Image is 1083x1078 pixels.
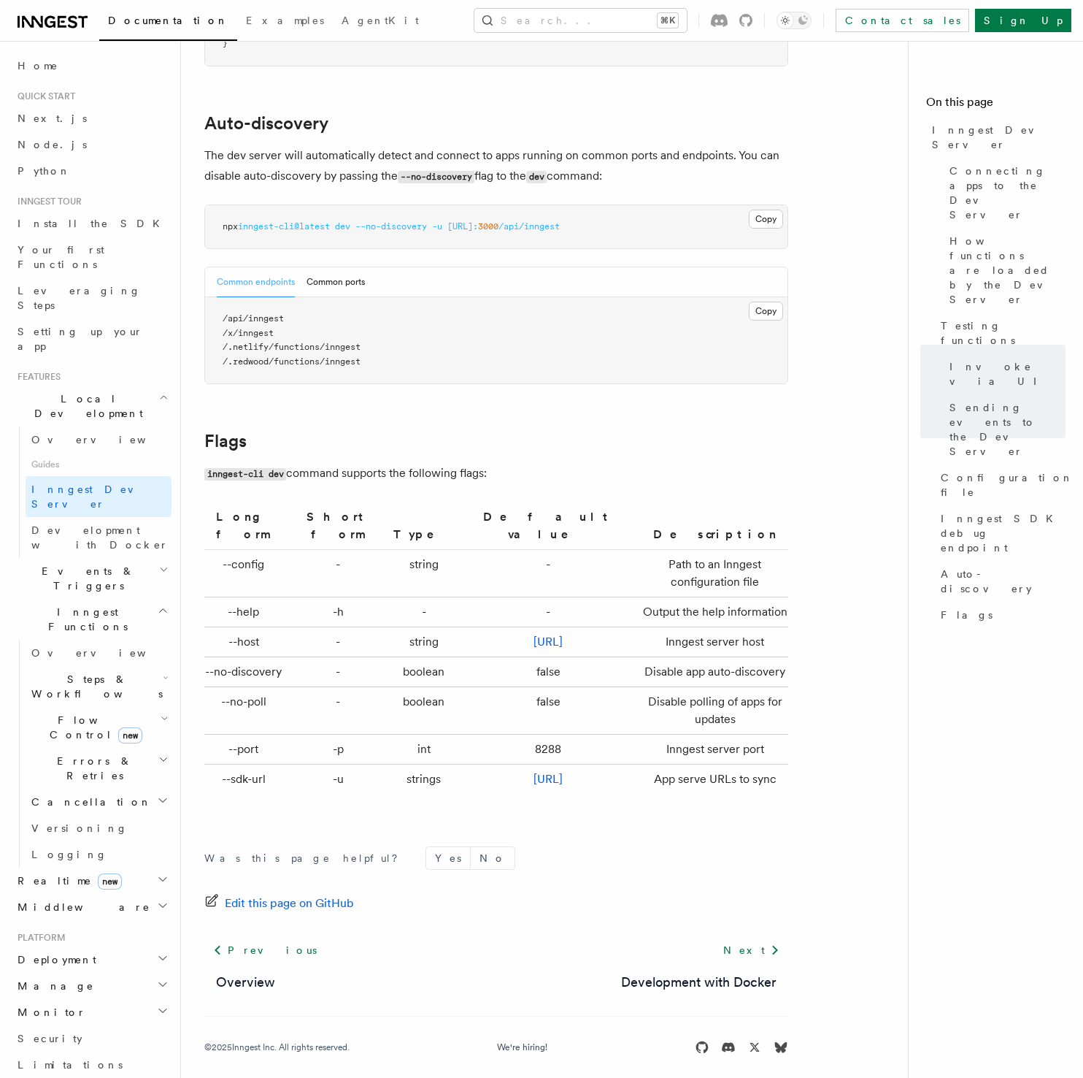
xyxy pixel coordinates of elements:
a: How functions are loaded by the Dev Server [944,228,1065,313]
span: /.redwood/functions/inngest [223,356,361,367]
div: Inngest Functions [12,640,171,868]
span: Edit this page on GitHub [225,893,354,914]
span: Flags [941,608,993,622]
a: Overview [26,640,171,666]
a: [URL] [533,772,563,786]
span: npx [223,221,238,232]
span: Cancellation [26,795,152,809]
span: Local Development [12,391,159,421]
td: - [289,550,388,597]
h4: On this page [926,93,1065,117]
a: [URL] [533,635,563,649]
button: Copy [749,302,783,321]
span: Platform [12,932,66,944]
strong: Default value [483,510,614,541]
td: false [460,687,636,735]
a: Inngest Dev Server [926,117,1065,158]
a: Inngest SDK debug endpoint [935,505,1065,561]
a: Development with Docker [621,972,776,993]
td: Path to an Inngest configuration file [636,550,788,597]
span: new [118,727,142,743]
td: - [289,687,388,735]
span: Versioning [31,822,128,834]
td: int [388,735,460,765]
span: Events & Triggers [12,564,159,593]
td: string [388,550,460,597]
span: 3000 [478,221,498,232]
span: Errors & Retries [26,754,158,783]
span: Steps & Workflows [26,672,163,701]
strong: Short form [307,510,369,541]
code: --no-discovery [398,171,474,183]
span: Middleware [12,900,150,914]
a: Overview [26,427,171,453]
span: Home [18,58,58,73]
td: - [460,550,636,597]
td: Inngest server port [636,735,788,765]
a: We're hiring! [497,1041,547,1053]
a: Configuration file [935,465,1065,505]
span: --no-discovery [355,221,427,232]
span: Setting up your app [18,326,143,352]
span: inngest-cli@latest [238,221,330,232]
a: Previous [204,937,325,963]
span: /api/inngest [498,221,560,232]
span: Sending events to the Dev Server [949,400,1065,459]
span: Inngest Functions [12,605,158,634]
button: Events & Triggers [12,558,171,599]
span: Inngest SDK debug endpoint [941,511,1065,555]
strong: Description [653,527,777,541]
a: Security [12,1025,171,1052]
span: Flow Control [26,713,161,742]
td: strings [388,765,460,795]
button: Copy [749,210,783,229]
td: - [388,597,460,627]
button: Local Development [12,386,171,427]
span: Invoke via UI [949,359,1065,389]
button: Realtimenew [12,868,171,894]
span: Leveraging Steps [18,285,141,311]
span: Overview [31,647,182,659]
span: Python [18,165,71,177]
td: --config [204,550,289,597]
td: - [289,627,388,657]
td: --no-discovery [204,657,289,687]
td: string [388,627,460,657]
p: Was this page helpful? [204,851,408,865]
a: Development with Docker [26,517,171,558]
span: Connecting apps to the Dev Server [949,164,1065,222]
button: Common endpoints [217,267,295,297]
td: Disable app auto-discovery [636,657,788,687]
span: Features [12,371,61,383]
span: [URL]: [447,221,478,232]
strong: Long form [216,510,271,541]
td: -h [289,597,388,627]
a: Edit this page on GitHub [204,893,354,914]
a: Overview [216,972,275,993]
span: Inngest tour [12,196,82,207]
code: inngest-cli dev [204,468,286,481]
a: Versioning [26,815,171,841]
a: Home [12,53,171,79]
a: Install the SDK [12,210,171,237]
button: Cancellation [26,789,171,815]
a: Logging [26,841,171,868]
button: Errors & Retries [26,748,171,789]
a: Flags [935,602,1065,628]
button: Deployment [12,947,171,973]
span: AgentKit [342,15,419,26]
span: How functions are loaded by the Dev Server [949,234,1065,307]
code: dev [526,171,547,183]
td: --help [204,597,289,627]
a: Leveraging Steps [12,278,171,318]
span: /.netlify/functions/inngest [223,342,361,352]
p: The dev server will automatically detect and connect to apps running on common ports and endpoint... [204,145,788,187]
td: --no-poll [204,687,289,735]
a: Setting up your app [12,318,171,359]
button: Middleware [12,894,171,920]
td: App serve URLs to sync [636,765,788,795]
td: --host [204,627,289,657]
td: false [460,657,636,687]
strong: Type [393,527,455,541]
span: Security [18,1033,82,1044]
